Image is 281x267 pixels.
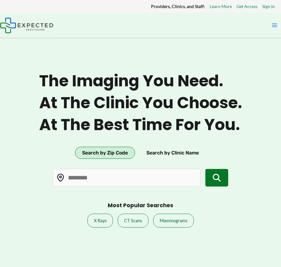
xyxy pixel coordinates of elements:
[139,147,206,159] button: Search by Clinic Name
[268,19,281,32] button: Main menu toggle
[39,93,242,112] span: At the clinic you choose.
[108,202,173,209] h3: Most Popular Searches
[151,4,205,9] strong: Providers, Clinics, and Staff:
[237,2,258,10] a: Get Access
[87,214,113,228] a: X Rays
[57,174,65,182] img: Location pin
[75,147,135,159] button: Search by Zip Code
[262,2,275,10] a: Sign In
[153,214,194,228] a: Mammograms
[39,72,242,90] span: The imaging you need.
[210,2,232,10] a: Learn More
[39,115,242,134] span: At the best time for you.
[118,214,149,228] a: CT Scans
